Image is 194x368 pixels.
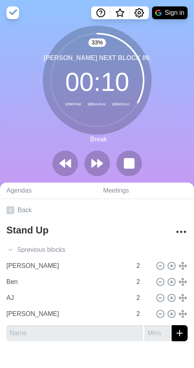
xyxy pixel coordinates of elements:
[155,10,162,16] img: google logo
[152,6,188,19] button: Sign in
[3,290,132,306] input: Name
[3,306,132,322] input: Name
[6,6,19,19] img: timeblocks logo
[173,224,189,240] button: More
[97,183,194,199] a: Meetings
[133,290,152,306] input: Mins
[133,274,152,290] input: Mins
[62,245,65,255] span: s
[3,274,132,290] input: Name
[90,135,107,144] p: Break
[110,6,130,19] button: What’s new
[3,258,132,274] input: Name
[130,6,149,19] button: Settings
[6,325,143,341] input: Name
[91,6,110,19] button: Help
[133,306,152,322] input: Mins
[144,325,170,341] input: Mins
[43,54,97,61] span: [PERSON_NAME]
[133,258,152,274] input: Mins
